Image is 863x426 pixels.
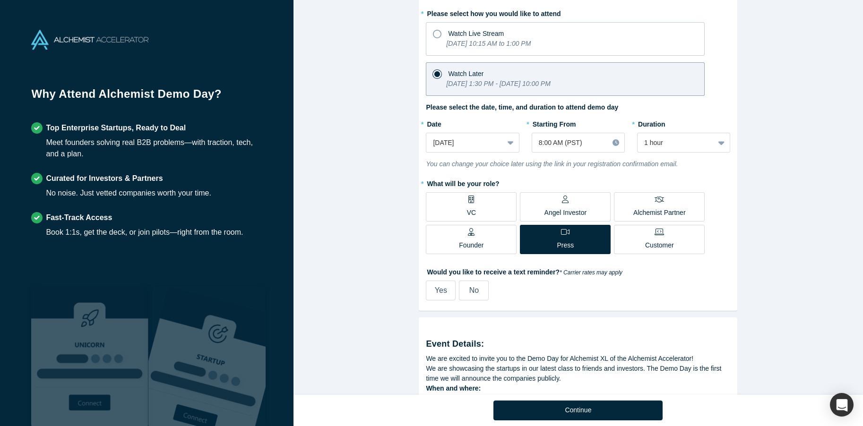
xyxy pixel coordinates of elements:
[31,85,262,109] h1: Why Attend Alchemist Demo Day?
[426,116,519,129] label: Date
[532,116,576,129] label: Starting From
[448,30,504,37] span: Watch Live Stream
[645,240,674,250] p: Customer
[426,354,730,364] div: We are excited to invite you to the Demo Day for Alchemist XL of the Alchemist Accelerator!
[426,393,730,403] div: [DATE] 10:15 AM - [DATE] 10:00 PM PST
[467,208,476,218] p: VC
[557,240,574,250] p: Press
[560,269,622,276] em: * Carrier rates may apply
[46,174,163,182] strong: Curated for Investors & Partners
[544,208,587,218] p: Angel Investor
[426,6,730,19] label: Please select how you would like to attend
[426,160,678,168] i: You can change your choice later using the link in your registration confirmation email.
[469,286,479,294] span: No
[426,364,730,383] div: We are showcasing the startups in our latest class to friends and investors. The Demo Day is the ...
[426,102,618,112] label: Please select the date, time, and duration to attend demo day
[426,384,481,392] strong: When and where:
[435,286,447,294] span: Yes
[46,124,186,132] strong: Top Enterprise Startups, Ready to Deal
[493,400,663,420] button: Continue
[31,287,148,426] img: Robust Technologies
[426,264,730,277] label: Would you like to receive a text reminder?
[46,227,243,238] div: Book 1:1s, get the deck, or join pilots—right from the room.
[148,287,266,426] img: Prism AI
[46,187,211,199] div: No noise. Just vetted companies worth your time.
[46,213,112,222] strong: Fast-Track Access
[426,176,730,189] label: What will be your role?
[459,240,483,250] p: Founder
[31,30,148,50] img: Alchemist Accelerator Logo
[637,116,730,129] label: Duration
[446,80,550,87] i: [DATE] 1:30 PM - [DATE] 10:00 PM
[633,208,685,218] p: Alchemist Partner
[446,40,531,47] i: [DATE] 10:15 AM to 1:00 PM
[426,339,484,349] strong: Event Details:
[448,70,483,77] span: Watch Later
[46,137,262,160] div: Meet founders solving real B2B problems—with traction, tech, and a plan.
